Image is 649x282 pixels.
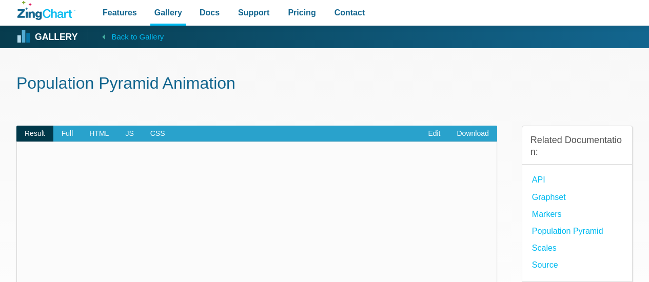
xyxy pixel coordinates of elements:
[532,190,566,204] a: Graphset
[35,33,77,42] strong: Gallery
[81,126,117,142] span: HTML
[200,6,220,19] span: Docs
[532,173,545,187] a: API
[335,6,365,19] span: Contact
[288,6,316,19] span: Pricing
[17,29,77,45] a: Gallery
[16,126,53,142] span: Result
[111,30,164,44] span: Back to Gallery
[530,134,624,158] h3: Related Documentation:
[532,241,557,255] a: Scales
[53,126,82,142] span: Full
[532,258,558,272] a: source
[17,1,75,20] a: ZingChart Logo. Click to return to the homepage
[142,126,173,142] span: CSS
[532,224,603,238] a: Population Pyramid
[117,126,142,142] span: JS
[16,73,633,96] h1: Population Pyramid Animation
[88,29,164,44] a: Back to Gallery
[154,6,182,19] span: Gallery
[420,126,448,142] a: Edit
[103,6,137,19] span: Features
[238,6,269,19] span: Support
[532,207,562,221] a: Markers
[449,126,497,142] a: Download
